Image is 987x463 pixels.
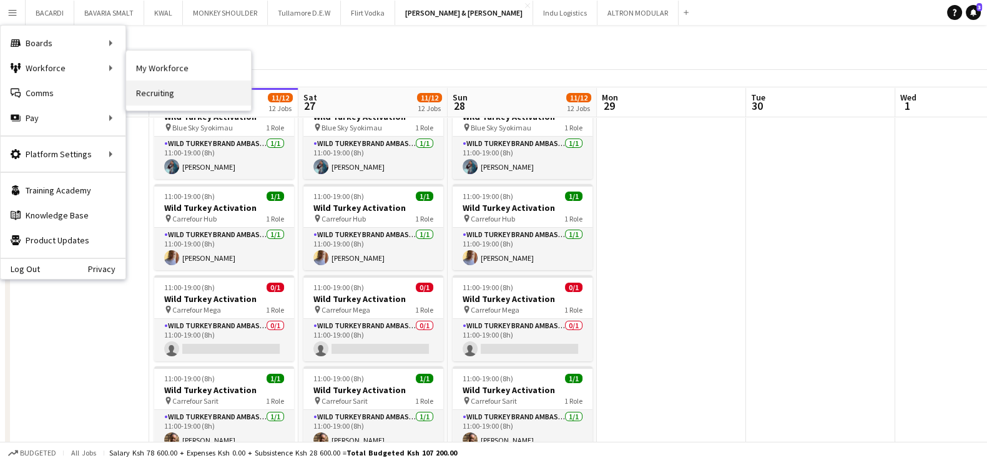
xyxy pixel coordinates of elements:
a: Recruiting [126,80,251,105]
button: BAVARIA SMALT [74,1,144,25]
app-card-role: Wild Turkey Brand Ambassador1/111:00-19:00 (8h)[PERSON_NAME] [453,228,592,270]
div: 11:00-19:00 (8h)1/1Wild Turkey Activation Blue Sky Syokimau1 RoleWild Turkey Brand Ambassador1/11... [154,93,294,179]
a: Comms [1,80,125,105]
div: 12 Jobs [567,104,591,113]
div: Salary Ksh 78 600.00 + Expenses Ksh 0.00 + Subsistence Ksh 28 600.00 = [109,448,457,457]
app-card-role: Wild Turkey Brand Ambassador1/111:00-19:00 (8h)[PERSON_NAME] [303,137,443,179]
span: 1 Role [415,214,433,223]
span: Mon [602,92,618,103]
app-job-card: 11:00-19:00 (8h)0/1Wild Turkey Activation Carrefour Mega1 RoleWild Turkey Brand Ambassador0/111:0... [154,275,294,361]
app-job-card: 11:00-19:00 (8h)1/1Wild Turkey Activation Carrefour Hub1 RoleWild Turkey Brand Ambassador1/111:00... [453,184,592,270]
span: 0/1 [267,283,284,292]
button: BACARDI [26,1,74,25]
span: Carrefour Sarit [172,396,219,406]
span: Budgeted [20,449,56,457]
span: Carrefour Mega [471,305,519,314]
span: Carrefour Hub [471,214,515,223]
span: 11/12 [417,93,442,102]
a: Training Academy [1,178,125,203]
span: 1 Role [415,396,433,406]
app-job-card: 11:00-19:00 (8h)0/1Wild Turkey Activation Carrefour Mega1 RoleWild Turkey Brand Ambassador0/111:0... [303,275,443,361]
h3: Wild Turkey Activation [453,384,592,396]
span: 11/12 [566,93,591,102]
span: 1 Role [564,396,582,406]
span: 11:00-19:00 (8h) [313,192,364,201]
span: 11:00-19:00 (8h) [463,192,513,201]
span: 1 Role [564,214,582,223]
h3: Wild Turkey Activation [303,293,443,305]
div: Workforce [1,56,125,80]
span: 11:00-19:00 (8h) [313,374,364,383]
app-job-card: 11:00-19:00 (8h)1/1Wild Turkey Activation Carrefour Hub1 RoleWild Turkey Brand Ambassador1/111:00... [154,184,294,270]
span: 1 Role [415,123,433,132]
span: 1 Role [564,305,582,314]
app-job-card: 11:00-19:00 (8h)1/1Wild Turkey Activation Carrefour Sarit1 RoleWild Turkey Brand Ambassador1/111:... [154,366,294,452]
app-card-role: Wild Turkey Brand Ambassador0/111:00-19:00 (8h) [453,319,592,361]
a: My Workforce [126,56,251,80]
span: 1 [898,99,916,113]
span: 11:00-19:00 (8h) [463,283,513,292]
span: 3 [976,3,982,11]
span: Tue [751,92,765,103]
a: Product Updates [1,228,125,253]
span: 11:00-19:00 (8h) [463,374,513,383]
span: 1/1 [565,192,582,201]
h3: Wild Turkey Activation [154,293,294,305]
app-job-card: 11:00-19:00 (8h)1/1Wild Turkey Activation Blue Sky Syokimau1 RoleWild Turkey Brand Ambassador1/11... [453,93,592,179]
span: 1/1 [267,374,284,383]
span: Sat [303,92,317,103]
div: 12 Jobs [418,104,441,113]
span: 1/1 [416,374,433,383]
span: 1 Role [415,305,433,314]
span: 11:00-19:00 (8h) [164,283,215,292]
button: MONKEY SHOULDER [183,1,268,25]
app-job-card: 11:00-19:00 (8h)1/1Wild Turkey Activation Blue Sky Syokimau1 RoleWild Turkey Brand Ambassador1/11... [303,93,443,179]
span: Carrefour Mega [322,305,370,314]
span: 1 Role [266,396,284,406]
span: Wed [900,92,916,103]
span: Carrefour Sarit [471,396,517,406]
app-job-card: 11:00-19:00 (8h)0/1Wild Turkey Activation Carrefour Mega1 RoleWild Turkey Brand Ambassador0/111:0... [453,275,592,361]
button: ALTRON MODULAR [597,1,679,25]
div: Boards [1,31,125,56]
div: 12 Jobs [268,104,292,113]
a: Knowledge Base [1,203,125,228]
span: 0/1 [416,283,433,292]
app-card-role: Wild Turkey Brand Ambassador1/111:00-19:00 (8h)[PERSON_NAME] [154,137,294,179]
span: 11/12 [268,93,293,102]
span: Blue Sky Syokimau [471,123,531,132]
app-card-role: Wild Turkey Brand Ambassador1/111:00-19:00 (8h)[PERSON_NAME] [453,410,592,452]
app-card-role: Wild Turkey Brand Ambassador0/111:00-19:00 (8h) [303,319,443,361]
span: 1/1 [565,374,582,383]
button: Budgeted [6,446,58,460]
span: Sun [453,92,468,103]
app-card-role: Wild Turkey Brand Ambassador1/111:00-19:00 (8h)[PERSON_NAME] [154,228,294,270]
span: Carrefour Mega [172,305,221,314]
span: Carrefour Sarit [322,396,368,406]
div: Platform Settings [1,142,125,167]
span: 11:00-19:00 (8h) [164,192,215,201]
button: KWAL [144,1,183,25]
app-job-card: 11:00-19:00 (8h)1/1Wild Turkey Activation Carrefour Sarit1 RoleWild Turkey Brand Ambassador1/111:... [303,366,443,452]
span: 27 [302,99,317,113]
span: 30 [749,99,765,113]
span: 1 Role [266,123,284,132]
span: 28 [451,99,468,113]
app-card-role: Wild Turkey Brand Ambassador1/111:00-19:00 (8h)[PERSON_NAME] [303,228,443,270]
div: 11:00-19:00 (8h)1/1Wild Turkey Activation Carrefour Hub1 RoleWild Turkey Brand Ambassador1/111:00... [303,184,443,270]
div: Pay [1,105,125,130]
span: 11:00-19:00 (8h) [164,374,215,383]
span: 0/1 [565,283,582,292]
span: Blue Sky Syokimau [172,123,233,132]
h3: Wild Turkey Activation [303,202,443,213]
app-job-card: 11:00-19:00 (8h)1/1Wild Turkey Activation Carrefour Sarit1 RoleWild Turkey Brand Ambassador1/111:... [453,366,592,452]
h3: Wild Turkey Activation [154,202,294,213]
